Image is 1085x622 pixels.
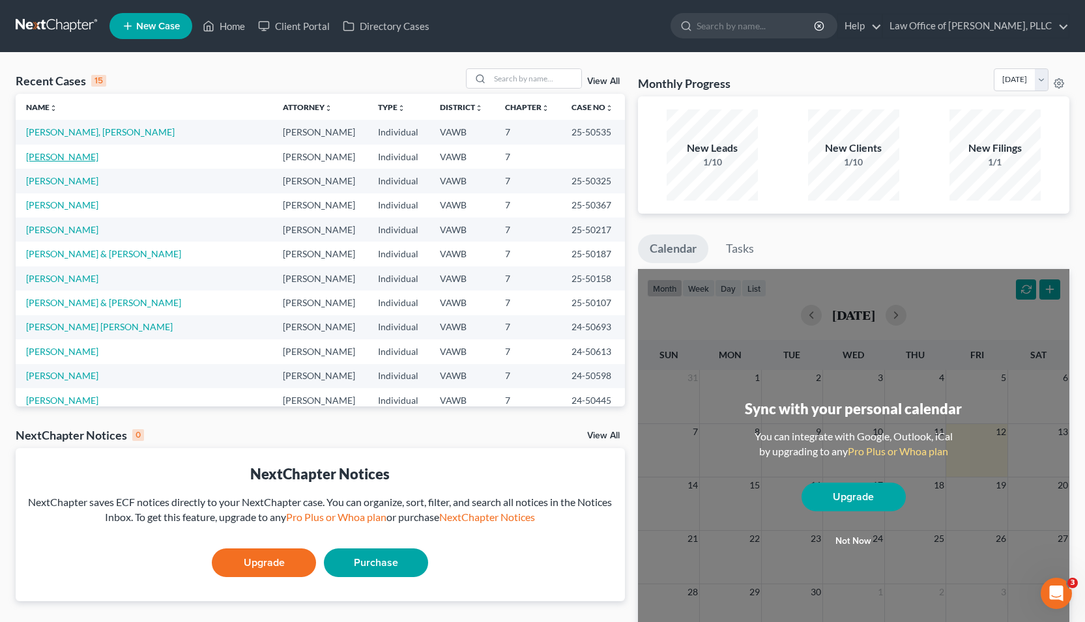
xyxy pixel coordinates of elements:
a: [PERSON_NAME] [26,395,98,406]
td: [PERSON_NAME] [272,339,368,363]
a: [PERSON_NAME], [PERSON_NAME] [26,126,175,137]
a: [PERSON_NAME] [26,273,98,284]
div: NextChapter Notices [26,464,615,484]
td: 24-50613 [561,339,625,363]
td: 7 [495,242,561,266]
td: VAWB [429,339,495,363]
td: Individual [368,266,430,290]
td: [PERSON_NAME] [272,290,368,315]
td: Individual [368,218,430,242]
td: [PERSON_NAME] [272,145,368,169]
a: Purchase [324,548,428,577]
td: Individual [368,169,430,193]
td: 25-50367 [561,193,625,218]
td: 25-50325 [561,169,625,193]
td: VAWB [429,193,495,218]
div: 1/10 [667,156,758,169]
a: Chapterunfold_more [505,102,549,112]
td: VAWB [429,364,495,388]
td: [PERSON_NAME] [272,266,368,290]
i: unfold_more [50,104,57,112]
span: New Case [136,21,180,31]
a: Tasks [714,234,766,263]
td: 25-50217 [561,218,625,242]
div: New Clients [808,141,899,156]
a: [PERSON_NAME] [26,175,98,186]
a: View All [587,77,620,86]
td: [PERSON_NAME] [272,169,368,193]
td: Individual [368,120,430,144]
td: Individual [368,388,430,412]
td: [PERSON_NAME] [272,315,368,339]
td: 7 [495,339,561,363]
td: 25-50187 [561,242,625,266]
td: 7 [495,290,561,315]
a: Case Nounfold_more [571,102,613,112]
td: Individual [368,193,430,218]
td: 25-50535 [561,120,625,144]
td: Individual [368,290,430,315]
i: unfold_more [325,104,332,112]
td: Individual [368,145,430,169]
td: 25-50158 [561,266,625,290]
div: NextChapter saves ECF notices directly to your NextChapter case. You can organize, sort, filter, ... [26,495,615,525]
div: You can integrate with Google, Outlook, iCal by upgrading to any [749,429,958,459]
div: New Filings [949,141,1041,156]
a: Directory Cases [336,14,436,38]
td: 7 [495,145,561,169]
td: [PERSON_NAME] [272,388,368,412]
td: 24-50693 [561,315,625,339]
td: VAWB [429,169,495,193]
td: VAWB [429,388,495,412]
div: 15 [91,75,106,87]
td: VAWB [429,145,495,169]
td: Individual [368,364,430,388]
a: [PERSON_NAME] [26,224,98,235]
i: unfold_more [542,104,549,112]
td: [PERSON_NAME] [272,120,368,144]
div: 0 [132,429,144,441]
a: Law Office of [PERSON_NAME], PLLC [883,14,1069,38]
i: unfold_more [398,104,405,112]
td: 7 [495,169,561,193]
div: Recent Cases [16,73,106,89]
td: Individual [368,242,430,266]
a: Pro Plus or Whoa plan [286,511,386,523]
td: 7 [495,364,561,388]
a: Home [196,14,252,38]
a: Districtunfold_more [440,102,483,112]
a: [PERSON_NAME] [26,151,98,162]
a: Nameunfold_more [26,102,57,112]
a: NextChapter Notices [439,511,535,523]
td: 7 [495,266,561,290]
td: 25-50107 [561,290,625,315]
td: 7 [495,388,561,412]
input: Search by name... [697,14,816,38]
a: [PERSON_NAME] & [PERSON_NAME] [26,297,181,308]
a: View All [587,431,620,440]
td: VAWB [429,218,495,242]
a: Attorneyunfold_more [283,102,332,112]
td: VAWB [429,290,495,315]
i: unfold_more [605,104,613,112]
a: Help [838,14,882,38]
a: Calendar [638,234,708,263]
td: 24-50445 [561,388,625,412]
a: Pro Plus or Whoa plan [848,445,948,457]
td: VAWB [429,266,495,290]
td: 24-50598 [561,364,625,388]
a: Client Portal [252,14,336,38]
td: 7 [495,120,561,144]
td: Individual [368,315,430,339]
i: unfold_more [475,104,483,112]
button: Not now [802,528,906,554]
a: Typeunfold_more [378,102,405,112]
td: 7 [495,193,561,218]
div: Sync with your personal calendar [745,399,962,419]
td: [PERSON_NAME] [272,364,368,388]
div: 1/1 [949,156,1041,169]
a: Upgrade [212,548,316,577]
a: [PERSON_NAME] [PERSON_NAME] [26,321,173,332]
a: [PERSON_NAME] [26,199,98,210]
td: [PERSON_NAME] [272,242,368,266]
